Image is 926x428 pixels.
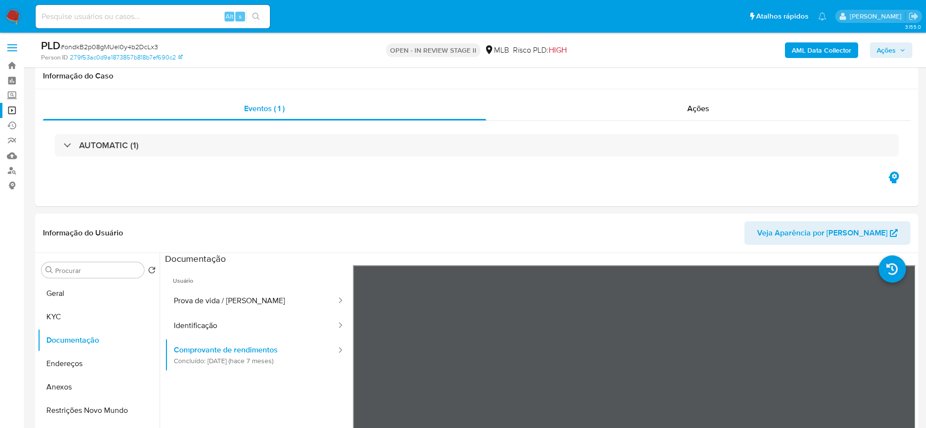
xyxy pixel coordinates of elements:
[744,221,910,245] button: Veja Aparência por [PERSON_NAME]
[38,352,160,375] button: Endereços
[549,44,567,56] span: HIGH
[244,103,285,114] span: Eventos ( 1 )
[70,53,183,62] a: 279f53ac0d9a1873857b818b7ef690c2
[818,12,826,20] a: Notificações
[908,11,919,21] a: Sair
[55,266,140,275] input: Procurar
[239,12,242,21] span: s
[38,375,160,399] button: Anexos
[38,329,160,352] button: Documentação
[43,71,910,81] h1: Informação do Caso
[850,12,905,21] p: eduardo.dutra@mercadolivre.com
[79,140,139,151] h3: AUTOMATIC (1)
[687,103,709,114] span: Ações
[757,221,887,245] span: Veja Aparência por [PERSON_NAME]
[38,399,160,422] button: Restrições Novo Mundo
[55,134,899,156] div: AUTOMATIC (1)
[756,11,808,21] span: Atalhos rápidos
[386,43,480,57] p: OPEN - IN REVIEW STAGE II
[61,42,158,52] span: # ondkB2p08gMUel0y4b2DcLx3
[877,42,896,58] span: Ações
[41,38,61,53] b: PLD
[246,10,266,23] button: search-icon
[785,42,858,58] button: AML Data Collector
[870,42,912,58] button: Ações
[148,266,156,277] button: Retornar ao pedido padrão
[513,45,567,56] span: Risco PLD:
[484,45,509,56] div: MLB
[38,305,160,329] button: KYC
[226,12,233,21] span: Alt
[41,53,68,62] b: Person ID
[45,266,53,274] button: Procurar
[38,282,160,305] button: Geral
[43,228,123,238] h1: Informação do Usuário
[792,42,851,58] b: AML Data Collector
[36,10,270,23] input: Pesquise usuários ou casos...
